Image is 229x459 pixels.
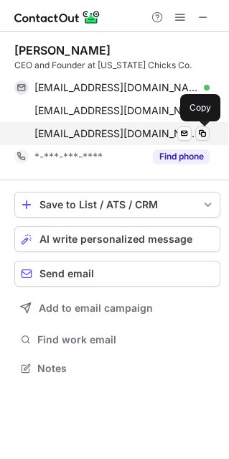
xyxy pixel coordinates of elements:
[37,362,215,375] span: Notes
[14,43,111,57] div: [PERSON_NAME]
[14,192,220,218] button: save-profile-one-click
[34,81,199,94] span: [EMAIL_ADDRESS][DOMAIN_NAME]
[14,226,220,252] button: AI write personalized message
[14,9,101,26] img: ContactOut v5.3.10
[153,149,210,164] button: Reveal Button
[37,333,215,346] span: Find work email
[14,358,220,379] button: Notes
[39,268,94,279] span: Send email
[14,295,220,321] button: Add to email campaign
[14,330,220,350] button: Find work email
[39,233,192,245] span: AI write personalized message
[39,302,153,314] span: Add to email campaign
[14,261,220,287] button: Send email
[34,104,199,117] span: [EMAIL_ADDRESS][DOMAIN_NAME]
[39,199,195,210] div: Save to List / ATS / CRM
[34,127,199,140] span: [EMAIL_ADDRESS][DOMAIN_NAME]
[14,59,220,72] div: CEO and Founder at [US_STATE] Chicks Co.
